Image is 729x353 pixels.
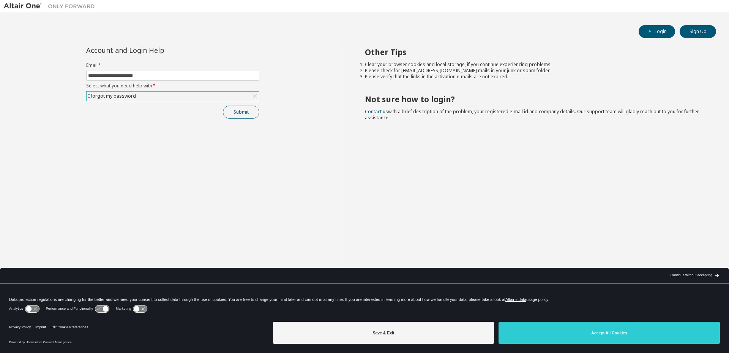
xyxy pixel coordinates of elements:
div: Account and Login Help [86,47,225,53]
h2: Not sure how to login? [365,94,703,104]
a: Contact us [365,108,388,115]
div: I forgot my password [87,92,259,101]
img: Altair One [4,2,99,10]
div: I forgot my password [87,92,137,100]
span: with a brief description of the problem, your registered e-mail id and company details. Our suppo... [365,108,699,121]
label: Email [86,62,259,68]
button: Login [639,25,675,38]
button: Sign Up [680,25,716,38]
li: Please check for [EMAIL_ADDRESS][DOMAIN_NAME] mails in your junk or spam folder. [365,68,703,74]
li: Please verify that the links in the activation e-mails are not expired. [365,74,703,80]
button: Submit [223,106,259,119]
li: Clear your browser cookies and local storage, if you continue experiencing problems. [365,62,703,68]
h2: Other Tips [365,47,703,57]
label: Select what you need help with [86,83,259,89]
